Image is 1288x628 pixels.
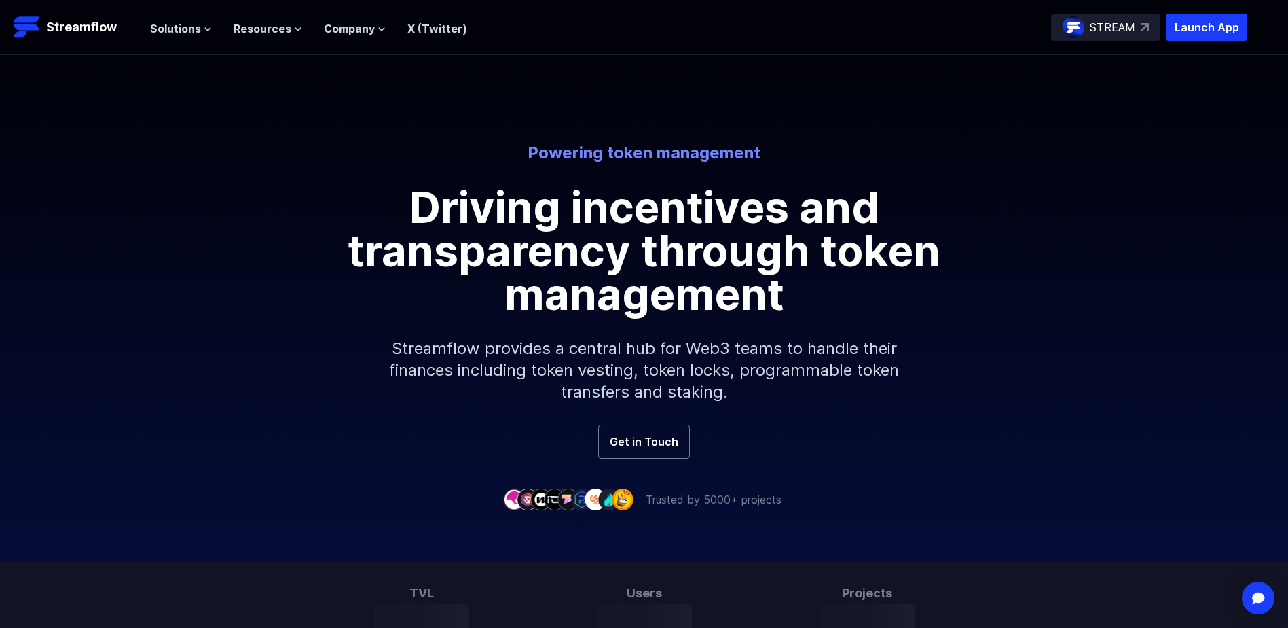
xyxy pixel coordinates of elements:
span: Solutions [150,20,201,37]
button: Solutions [150,20,212,37]
img: company-6 [571,489,593,510]
a: Streamflow [14,14,136,41]
img: company-8 [598,489,620,510]
p: Streamflow provides a central hub for Web3 teams to handle their finances including token vesting... [352,316,936,425]
span: Company [324,20,375,37]
a: STREAM [1051,14,1160,41]
h3: TVL [374,584,469,603]
img: company-5 [557,489,579,510]
img: company-3 [530,489,552,510]
span: Resources [234,20,291,37]
button: Launch App [1166,14,1247,41]
img: company-2 [517,489,538,510]
button: Resources [234,20,302,37]
button: Company [324,20,386,37]
a: X (Twitter) [407,22,467,35]
p: Powering token management [268,142,1020,164]
h1: Driving incentives and transparency through token management [339,186,950,316]
a: Get in Touch [598,425,690,459]
p: Streamflow [46,18,117,37]
img: top-right-arrow.svg [1141,23,1149,31]
div: Open Intercom Messenger [1242,582,1274,614]
img: company-4 [544,489,566,510]
p: STREAM [1090,19,1135,35]
h3: Projects [820,584,915,603]
img: company-7 [585,489,606,510]
img: company-9 [612,489,633,510]
img: Streamflow Logo [14,14,41,41]
img: streamflow-logo-circle.png [1063,16,1084,38]
h3: Users [597,584,692,603]
img: company-1 [503,489,525,510]
p: Trusted by 5000+ projects [646,491,781,508]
